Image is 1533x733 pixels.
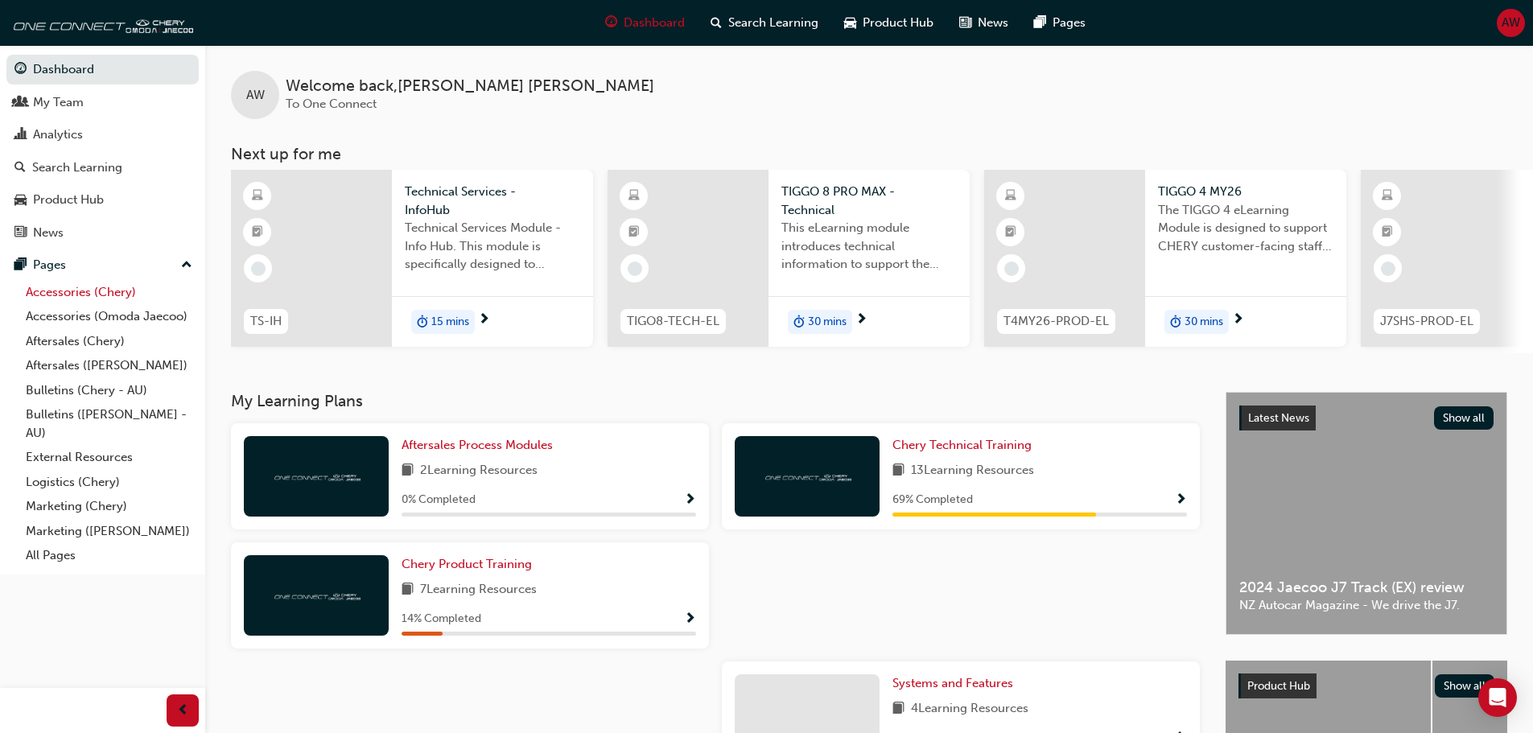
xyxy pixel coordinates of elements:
[892,491,973,509] span: 69 % Completed
[1239,596,1494,615] span: NZ Autocar Magazine - We drive the J7.
[231,392,1200,410] h3: My Learning Plans
[1175,493,1187,508] span: Show Progress
[478,313,490,327] span: next-icon
[1478,678,1517,717] div: Open Intercom Messenger
[1434,406,1494,430] button: Show all
[627,312,719,331] span: TIGO8-TECH-EL
[1021,6,1098,39] a: pages-iconPages
[32,159,122,177] div: Search Learning
[1158,183,1333,201] span: TIGGO 4 MY26
[628,222,640,243] span: booktick-icon
[1381,261,1395,276] span: learningRecordVerb_NONE-icon
[1382,186,1393,207] span: learningResourceType_ELEARNING-icon
[1247,679,1310,693] span: Product Hub
[14,96,27,110] span: people-icon
[286,97,377,111] span: To One Connect
[251,261,266,276] span: learningRecordVerb_NONE-icon
[6,218,199,248] a: News
[19,353,199,378] a: Aftersales ([PERSON_NAME])
[793,311,805,332] span: duration-icon
[855,313,867,327] span: next-icon
[252,222,263,243] span: booktick-icon
[911,461,1034,481] span: 13 Learning Resources
[402,610,481,628] span: 14 % Completed
[8,6,193,39] img: oneconnect
[684,493,696,508] span: Show Progress
[272,587,361,603] img: oneconnect
[892,461,905,481] span: book-icon
[592,6,698,39] a: guage-iconDashboard
[1034,13,1046,33] span: pages-icon
[605,13,617,33] span: guage-icon
[892,436,1038,455] a: Chery Technical Training
[19,494,199,519] a: Marketing (Chery)
[431,313,469,331] span: 15 mins
[19,402,199,445] a: Bulletins ([PERSON_NAME] - AU)
[684,609,696,629] button: Show Progress
[417,311,428,332] span: duration-icon
[231,170,593,347] a: TS-IHTechnical Services - InfoHubTechnical Services Module - Info Hub. This module is specificall...
[1380,312,1473,331] span: J7SHS-PROD-EL
[14,258,27,273] span: pages-icon
[402,491,476,509] span: 0 % Completed
[684,490,696,510] button: Show Progress
[177,701,189,721] span: prev-icon
[1005,186,1016,207] span: learningResourceType_ELEARNING-icon
[892,674,1020,693] a: Systems and Features
[684,612,696,627] span: Show Progress
[6,153,199,183] a: Search Learning
[420,580,537,600] span: 7 Learning Resources
[250,312,282,331] span: TS-IH
[402,555,538,574] a: Chery Product Training
[19,470,199,495] a: Logistics (Chery)
[946,6,1021,39] a: news-iconNews
[402,436,559,455] a: Aftersales Process Modules
[608,170,970,347] a: TIGO8-TECH-ELTIGGO 8 PRO MAX - TechnicalThis eLearning module introduces technical information to...
[1382,222,1393,243] span: booktick-icon
[19,329,199,354] a: Aftersales (Chery)
[1248,411,1309,425] span: Latest News
[33,93,84,112] div: My Team
[1170,311,1181,332] span: duration-icon
[1185,313,1223,331] span: 30 mins
[33,191,104,209] div: Product Hub
[978,14,1008,32] span: News
[892,676,1013,690] span: Systems and Features
[1238,673,1494,699] a: Product HubShow all
[1435,674,1495,698] button: Show all
[402,438,553,452] span: Aftersales Process Modules
[6,51,199,250] button: DashboardMy TeamAnalyticsSearch LearningProduct HubNews
[728,14,818,32] span: Search Learning
[781,219,957,274] span: This eLearning module introduces technical information to support the entry level knowledge requi...
[14,128,27,142] span: chart-icon
[1497,9,1525,37] button: AW
[286,77,654,96] span: Welcome back , [PERSON_NAME] [PERSON_NAME]
[19,445,199,470] a: External Resources
[405,219,580,274] span: Technical Services Module - Info Hub. This module is specifically designed to address the require...
[911,699,1028,719] span: 4 Learning Resources
[763,468,851,484] img: oneconnect
[33,224,64,242] div: News
[6,250,199,280] button: Pages
[628,261,642,276] span: learningRecordVerb_NONE-icon
[405,183,580,219] span: Technical Services - InfoHub
[181,255,192,276] span: up-icon
[1502,14,1520,32] span: AW
[892,699,905,719] span: book-icon
[1005,222,1016,243] span: booktick-icon
[6,88,199,117] a: My Team
[1239,406,1494,431] a: Latest NewsShow all
[6,55,199,84] a: Dashboard
[1232,313,1244,327] span: next-icon
[844,13,856,33] span: car-icon
[959,13,971,33] span: news-icon
[1158,201,1333,256] span: The TIGGO 4 eLearning Module is designed to support CHERY customer-facing staff with the product ...
[1226,392,1507,635] a: Latest NewsShow all2024 Jaecoo J7 Track (EX) reviewNZ Autocar Magazine - We drive the J7.
[19,304,199,329] a: Accessories (Omoda Jaecoo)
[33,256,66,274] div: Pages
[420,461,538,481] span: 2 Learning Resources
[1239,579,1494,597] span: 2024 Jaecoo J7 Track (EX) review
[831,6,946,39] a: car-iconProduct Hub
